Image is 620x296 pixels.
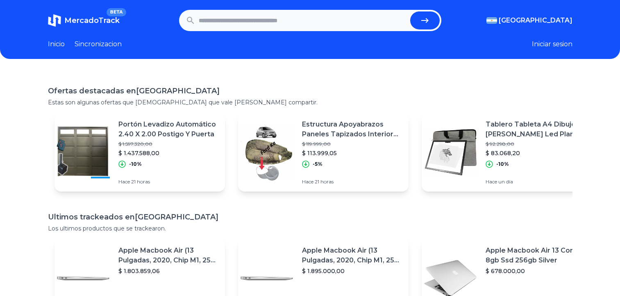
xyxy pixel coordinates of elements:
p: -10% [496,161,509,167]
p: $ 119.999,00 [302,141,402,147]
h1: Ultimos trackeados en [GEOGRAPHIC_DATA] [48,211,572,223]
button: [GEOGRAPHIC_DATA] [486,16,572,25]
p: Tablero Tableta A4 Dibujo [PERSON_NAME] Led Plantec Con [PERSON_NAME] - Usb [486,120,586,139]
p: -5% [313,161,322,167]
p: Portón Levadizo Automático 2.40 X 2.00 Postigo Y Puerta [118,120,218,139]
img: MercadoTrack [48,14,61,27]
a: Inicio [48,39,65,49]
p: Apple Macbook Air 13 Core I5 8gb Ssd 256gb Silver [486,246,586,265]
p: -10% [129,161,142,167]
span: MercadoTrack [64,16,120,25]
p: Apple Macbook Air (13 Pulgadas, 2020, Chip M1, 256 Gb De Ssd, 8 Gb De Ram) - Plata [118,246,218,265]
p: Hace un día [486,179,586,185]
span: BETA [107,8,126,16]
p: Hace 21 horas [118,179,218,185]
p: $ 678.000,00 [486,267,586,275]
span: [GEOGRAPHIC_DATA] [499,16,572,25]
img: Featured image [238,124,295,181]
img: Featured image [55,124,112,181]
a: Featured imageEstructura Apoyabrazos Paneles Tapizados Interior De Puerta Para [PERSON_NAME]$ 119... [238,113,409,192]
p: Estas son algunas ofertas que [DEMOGRAPHIC_DATA] que vale [PERSON_NAME] compartir. [48,98,572,106]
p: $ 113.999,05 [302,149,402,157]
p: Hace 21 horas [302,179,402,185]
h1: Ofertas destacadas en [GEOGRAPHIC_DATA] [48,85,572,97]
img: Argentina [486,17,497,24]
a: Featured imagePortón Levadizo Automático 2.40 X 2.00 Postigo Y Puerta$ 1.597.320,00$ 1.437.588,00... [55,113,225,192]
button: Iniciar sesion [532,39,572,49]
a: Sincronizacion [75,39,122,49]
p: $ 1.597.320,00 [118,141,218,147]
p: $ 1.803.859,06 [118,267,218,275]
a: MercadoTrackBETA [48,14,120,27]
p: Los ultimos productos que se trackearon. [48,224,572,233]
p: $ 1.437.588,00 [118,149,218,157]
p: $ 83.068,20 [486,149,586,157]
a: Featured imageTablero Tableta A4 Dibujo [PERSON_NAME] Led Plantec Con [PERSON_NAME] - Usb$ 92.298... [422,113,592,192]
img: Featured image [422,124,479,181]
p: $ 1.895.000,00 [302,267,402,275]
p: Estructura Apoyabrazos Paneles Tapizados Interior De Puerta Para [PERSON_NAME] [302,120,402,139]
p: Apple Macbook Air (13 Pulgadas, 2020, Chip M1, 256 Gb De Ssd, 8 Gb De Ram) - Plata [302,246,402,265]
p: $ 92.298,00 [486,141,586,147]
